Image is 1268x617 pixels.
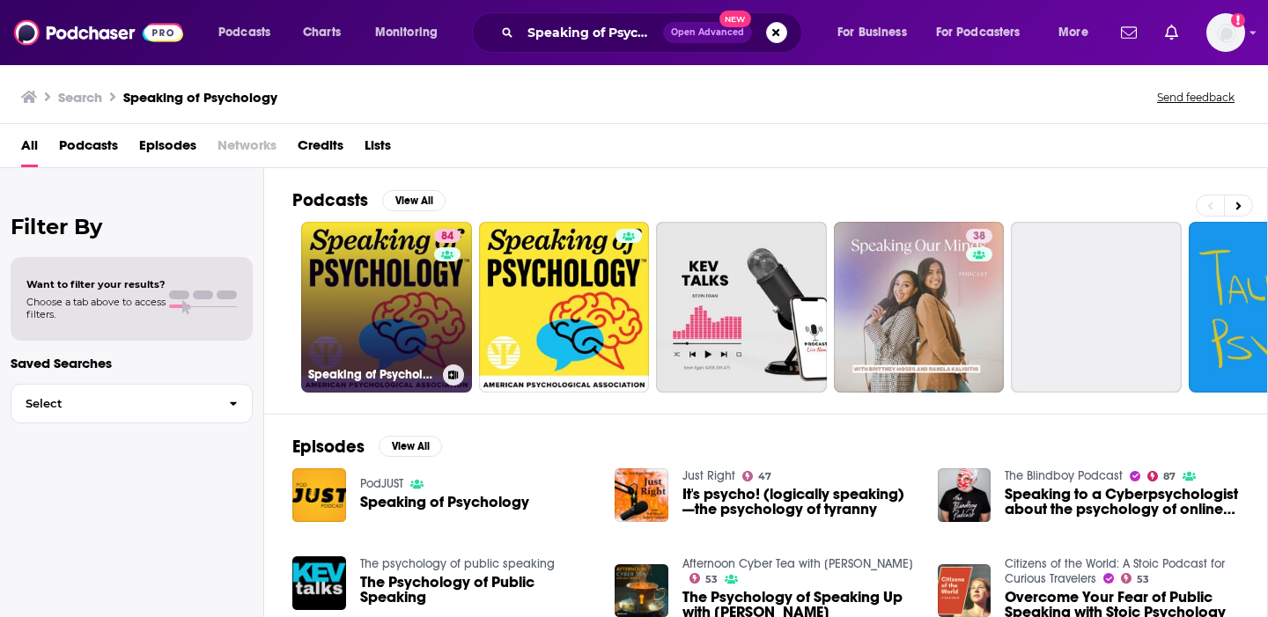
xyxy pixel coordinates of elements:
button: open menu [825,18,929,47]
h2: Episodes [292,436,365,458]
a: Lists [365,131,391,167]
a: 87 [1147,471,1176,481]
button: open menu [363,18,461,47]
a: All [21,131,38,167]
button: open menu [1046,18,1110,47]
span: Podcasts [218,20,270,45]
img: Podchaser - Follow, Share and Rate Podcasts [14,16,183,49]
h3: Speaking of Psychology [308,367,436,382]
a: PodcastsView All [292,189,446,211]
button: View All [382,190,446,211]
a: PodJUST [360,476,403,491]
span: Want to filter your results? [26,278,166,290]
span: Networks [217,131,276,167]
button: Send feedback [1152,90,1240,105]
a: The Psychology of Public Speaking [360,575,594,605]
span: 84 [441,228,453,246]
img: User Profile [1206,13,1245,52]
button: Open AdvancedNew [663,22,752,43]
a: 38 [834,222,1005,393]
span: Monitoring [375,20,438,45]
h3: Speaking of Psychology [123,89,277,106]
a: 53 [1121,573,1149,584]
a: Citizens of the World: A Stoic Podcast for Curious Travelers [1005,556,1225,586]
h2: Podcasts [292,189,368,211]
p: Saved Searches [11,355,253,371]
h3: Search [58,89,102,106]
span: For Business [837,20,907,45]
a: Just Right [682,468,735,483]
button: open menu [925,18,1046,47]
a: 38 [966,229,992,243]
a: The psychology of public speaking [360,556,555,571]
a: The Blindboy Podcast [1005,468,1123,483]
h2: Filter By [11,214,253,239]
span: Select [11,398,215,409]
a: 84Speaking of Psychology [301,222,472,393]
span: 53 [1137,576,1149,584]
span: 38 [973,228,985,246]
a: Charts [291,18,351,47]
a: Podcasts [59,131,118,167]
input: Search podcasts, credits, & more... [520,18,663,47]
span: 87 [1163,473,1176,481]
button: Show profile menu [1206,13,1245,52]
a: Speaking to a Cyberpsychologist about the psychology of online behaviour [1005,487,1239,517]
a: 53 [689,573,718,584]
span: New [719,11,751,27]
span: Choose a tab above to access filters. [26,296,166,320]
span: 53 [705,576,718,584]
a: Speaking of Psychology [360,495,529,510]
img: The Psychology of Public Speaking [292,556,346,610]
span: More [1058,20,1088,45]
a: Show notifications dropdown [1158,18,1185,48]
a: 47 [742,471,771,481]
img: It's psycho! (logically speaking)—the psychology of tyranny [615,468,668,522]
span: For Podcasters [936,20,1021,45]
img: Speaking of Psychology [292,468,346,522]
svg: Add a profile image [1231,13,1245,27]
img: Speaking to a Cyberpsychologist about the psychology of online behaviour [938,468,992,522]
a: 84 [434,229,461,243]
a: Afternoon Cyber Tea with Ann Johnson [682,556,913,571]
a: It's psycho! (logically speaking)—the psychology of tyranny [682,487,917,517]
span: Logged in as megcassidy [1206,13,1245,52]
a: Episodes [139,131,196,167]
button: Select [11,384,253,423]
a: Credits [298,131,343,167]
a: Show notifications dropdown [1114,18,1144,48]
span: Open Advanced [671,28,744,37]
button: View All [379,436,442,457]
span: 47 [758,473,771,481]
span: Charts [303,20,341,45]
a: EpisodesView All [292,436,442,458]
div: Search podcasts, credits, & more... [489,12,819,53]
button: open menu [206,18,293,47]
